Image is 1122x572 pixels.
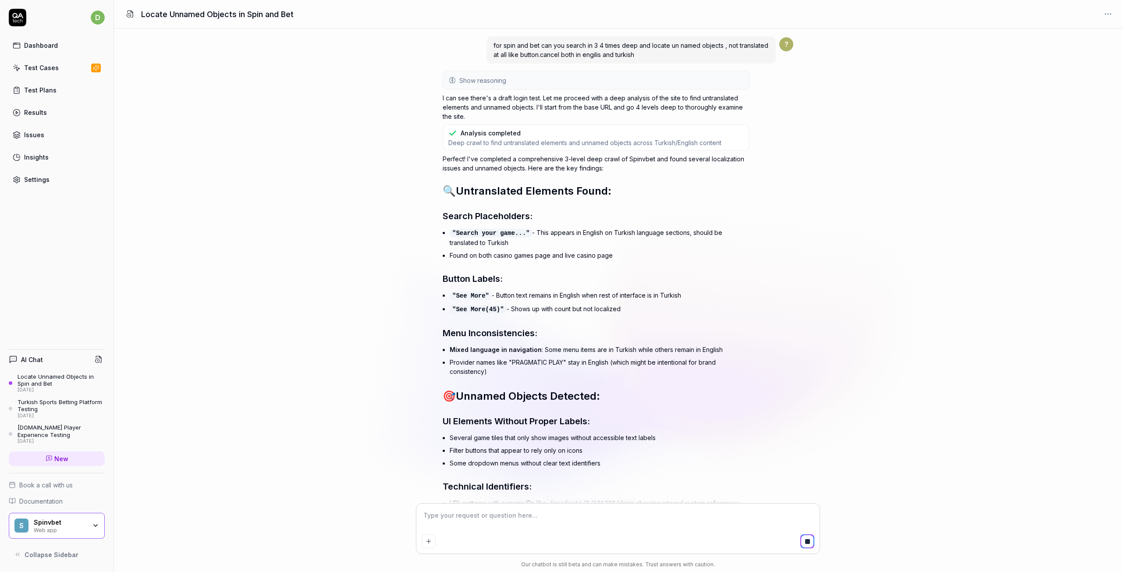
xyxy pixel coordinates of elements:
[54,454,68,463] span: New
[9,59,105,76] a: Test Cases
[9,126,105,143] a: Issues
[422,534,436,548] button: Add attachment
[19,480,73,490] span: Book a call with us
[450,444,749,457] li: Filter buttons that appear to rely only on icons
[779,37,793,51] span: ?
[450,497,749,510] li: URL patterns with numeric IDs like showing internal system references
[18,424,105,438] div: [DOMAIN_NAME] Player Experience Testing
[456,185,611,197] span: Untranslated Elements Found:
[9,373,105,393] a: Locate Unnamed Objects in Spin and Bet[DATE]
[443,211,533,221] span: Search Placeholders:
[9,104,105,121] a: Results
[450,343,749,356] li: : Some menu items are in Turkish while others remain in English
[24,63,59,72] div: Test Cases
[450,305,507,314] code: "See More(45)"
[18,373,105,387] div: Locate Unnamed Objects in Spin and Bet
[14,519,28,533] span: S
[34,526,86,533] div: Web app
[9,480,105,490] a: Book a call with us
[443,183,749,199] h2: 🔍
[9,171,105,188] a: Settings
[450,289,749,302] li: - Button text remains in English when rest of interface is in Turkish
[91,9,105,26] button: d
[450,249,749,262] li: Found on both casino games page and live casino page
[443,154,749,173] p: Perfect! I've completed a comprehensive 3-level deep crawl of Spinvbet and found several localiza...
[461,128,521,138] div: Analysis completed
[141,8,294,20] h1: Locate Unnamed Objects in Spin and Bet
[443,274,503,284] span: Button Labels:
[21,355,43,364] h4: AI Chat
[18,387,105,393] div: [DATE]
[24,41,58,50] div: Dashboard
[9,398,105,419] a: Turkish Sports Betting Platform Testing[DATE]
[9,513,105,539] button: SSpinvbetWeb app
[24,175,50,184] div: Settings
[24,108,47,117] div: Results
[450,346,542,353] span: Mixed language in navigation
[19,497,63,506] span: Documentation
[24,85,57,95] div: Test Plans
[443,93,749,121] p: I can see there's a draft login test. Let me proceed with a deep analysis of the site to find unt...
[459,76,506,85] span: Show reasoning
[34,519,86,526] div: Spinvbet
[24,153,49,162] div: Insights
[9,149,105,166] a: Insights
[24,130,44,139] div: Issues
[443,416,590,426] span: UI Elements Without Proper Labels:
[443,388,749,404] h2: 🎯
[450,226,749,249] li: - This appears in English on Turkish language sections, should be translated to Turkish
[9,424,105,444] a: [DOMAIN_NAME] Player Experience Testing[DATE]
[450,457,749,469] li: Some dropdown menus without clear text identifiers
[443,328,537,338] span: Menu Inconsistencies:
[443,481,532,492] span: Technical Identifiers:
[450,291,492,300] code: "See More"
[416,561,820,568] div: Our chatbot is still beta and can make mistakes. Trust answers with caution.
[450,229,532,238] code: "Search your game..."
[450,356,749,378] li: Provider names like "PRAGMATIC PLAY" stay in English (which might be intentional for brand consis...
[9,37,105,54] a: Dashboard
[450,302,749,316] li: - Shows up with count but not localized
[448,139,721,147] span: Deep crawl to find untranslated elements and unnamed objects across Turkish/English content
[9,546,105,563] button: Collapse Sidebar
[9,497,105,506] a: Documentation
[456,390,600,402] span: Unnamed Objects Detected:
[444,71,749,89] button: Show reasoning
[9,451,105,466] a: New
[450,431,749,444] li: Several game tiles that only show images without accessible text labels
[18,413,105,419] div: [DATE]
[18,438,105,444] div: [DATE]
[494,42,768,58] span: for spin and bet can you search in 3 4 times deep and locate un named objects , not translated at...
[18,398,105,413] div: Turkish Sports Betting Platform Testing
[9,82,105,99] a: Test Plans
[25,550,78,559] span: Collapse Sidebar
[547,499,636,508] code: /products/5/101299/demo
[91,11,105,25] span: d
